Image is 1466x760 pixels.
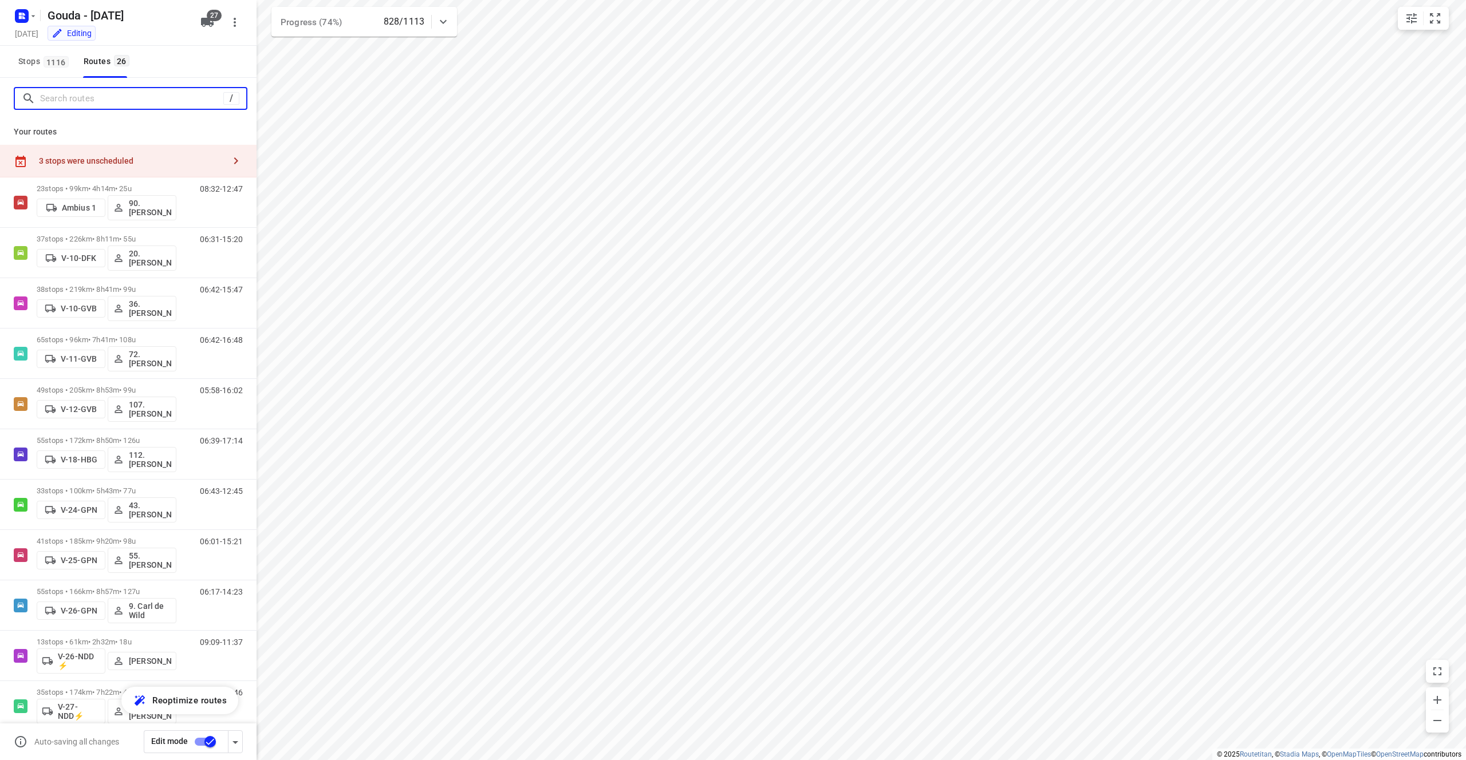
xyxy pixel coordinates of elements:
p: 33 stops • 100km • 5h43m • 77u [37,486,176,495]
p: 36. [PERSON_NAME] [129,299,171,318]
p: V-24-GPN [61,505,97,514]
p: 37 stops • 226km • 8h11m • 55u [37,235,176,243]
button: 36. [PERSON_NAME] [108,296,176,321]
p: 90.[PERSON_NAME] [129,199,171,217]
p: 41 stops • 185km • 9h20m • 98u [37,537,176,545]
p: 20.[PERSON_NAME] [129,249,171,267]
p: V-27-NDD⚡ [58,702,100,721]
p: 9. Carl de Wild [129,601,171,620]
p: V-26-NDD ⚡ [58,652,100,670]
p: 23 stops • 99km • 4h14m • 25u [37,184,176,193]
a: OpenMapTiles [1327,750,1371,758]
p: 55 stops • 166km • 8h57m • 127u [37,587,176,596]
p: V-10-DFK [61,254,96,263]
span: 26 [114,55,129,66]
p: 09:09-11:37 [200,638,243,647]
button: V-26-GPN [37,601,105,620]
div: Driver app settings [228,734,242,749]
p: 35 stops • 174km • 7h22m • 48u [37,688,176,696]
button: 91.[PERSON_NAME] [108,699,176,724]
button: 55. [PERSON_NAME] [108,548,176,573]
p: V-10-GVB [61,304,97,313]
p: 06:31-15:20 [200,235,243,244]
p: 828/1113 [384,15,424,29]
button: V-26-NDD ⚡ [37,648,105,674]
p: 06:17-14:23 [200,587,243,596]
div: Routes [84,54,133,69]
button: [PERSON_NAME] [108,652,176,670]
input: Search routes [40,90,223,108]
p: 06:39-17:14 [200,436,243,445]
button: 9. Carl de Wild [108,598,176,623]
p: 05:58-16:02 [200,386,243,395]
p: 38 stops • 219km • 8h41m • 99u [37,285,176,294]
div: small contained button group [1398,7,1449,30]
button: 72.[PERSON_NAME] [108,346,176,371]
button: 90.[PERSON_NAME] [108,195,176,220]
button: 20.[PERSON_NAME] [108,246,176,271]
p: 65 stops • 96km • 7h41m • 108u [37,335,176,344]
button: V-10-GVB [37,299,105,318]
p: Auto-saving all changes [34,737,119,746]
button: 43.[PERSON_NAME] [108,497,176,522]
div: You are currently in edit mode. [52,27,92,39]
p: 13 stops • 61km • 2h32m • 18u [37,638,176,646]
p: 06:43-12:45 [200,486,243,496]
button: Map settings [1400,7,1423,30]
p: Your routes [14,126,243,138]
p: 107.[PERSON_NAME] [129,400,171,418]
p: V-11-GVB [61,354,97,363]
p: 06:42-16:48 [200,335,243,345]
p: V-25-GPN [61,556,97,565]
p: V-12-GVB [61,405,97,414]
span: Stops [18,54,72,69]
button: V-25-GPN [37,551,105,569]
p: Ambius 1 [62,203,96,212]
p: 55 stops • 172km • 8h50m • 126u [37,436,176,445]
button: V-18-HBG [37,450,105,469]
p: V-26-GPN [61,606,97,615]
li: © 2025 , © , © © contributors [1217,750,1461,758]
button: Reoptimize routes [121,687,238,714]
p: [PERSON_NAME] [129,656,171,666]
span: Reoptimize routes [152,693,227,708]
p: 06:01-15:21 [200,537,243,546]
div: Progress (74%)828/1113 [271,7,457,37]
a: OpenStreetMap [1376,750,1424,758]
span: Progress (74%) [281,17,342,27]
span: 27 [207,10,222,21]
p: 06:42-15:47 [200,285,243,294]
button: Fit zoom [1424,7,1447,30]
button: V-10-DFK [37,249,105,267]
p: 72.[PERSON_NAME] [129,350,171,368]
p: V-18-HBG [61,455,97,464]
a: Stadia Maps [1280,750,1319,758]
div: / [223,92,239,105]
h5: Rename [43,6,191,25]
p: 112.[PERSON_NAME] [129,450,171,469]
button: Ambius 1 [37,199,105,217]
h5: Project date [10,27,43,40]
button: More [223,11,246,34]
span: Edit mode [151,737,188,746]
button: 112.[PERSON_NAME] [108,447,176,472]
button: 27 [196,11,219,34]
span: 1116 [44,56,69,68]
button: V-12-GVB [37,400,105,418]
button: 107.[PERSON_NAME] [108,397,176,422]
button: V-27-NDD⚡ [37,699,105,724]
button: V-24-GPN [37,501,105,519]
p: 49 stops • 205km • 8h53m • 99u [37,386,176,394]
a: Routetitan [1240,750,1272,758]
div: 3 stops were unscheduled [39,156,224,165]
p: 08:32-12:47 [200,184,243,193]
p: 55. [PERSON_NAME] [129,551,171,569]
p: 43.[PERSON_NAME] [129,501,171,519]
button: V-11-GVB [37,350,105,368]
